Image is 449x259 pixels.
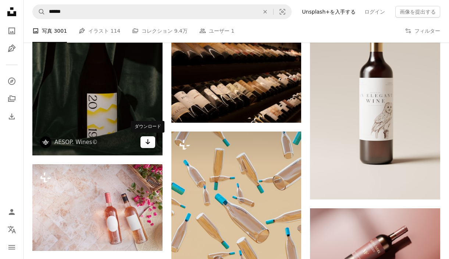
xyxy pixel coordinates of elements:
[360,6,389,18] a: ログイン
[32,204,163,211] a: テーブルの上に座っているワインのボトル2本
[4,74,19,89] a: 探す
[131,121,165,133] div: ダウンロード
[32,164,163,251] img: テーブルの上に座っているワインのボトル2本
[310,4,440,199] img: テーブルの上に置かれたワインのボトル
[4,41,19,56] a: イラスト
[4,4,19,21] a: ホーム — Unsplash
[274,5,291,19] button: ビジュアル検索
[171,76,302,82] a: 茶色の木製の棚に黒と白のボトル
[4,240,19,255] button: メニュー
[40,136,51,148] img: AESOP. Wines©のプロフィールを見る
[79,19,120,43] a: イラスト 114
[4,24,19,38] a: 写真
[4,222,19,237] button: 言語
[4,91,19,106] a: コレクション
[171,36,302,123] img: 茶色の木製の棚に黒と白のボトル
[310,248,440,255] a: テーブルの上に置かれたワインのボトル
[33,5,45,19] button: Unsplashで検索する
[140,136,155,148] a: ダウンロード
[405,19,440,43] button: フィルター
[297,6,360,18] a: Unsplash+を入手する
[4,109,19,124] a: ダウンロード履歴
[310,98,440,105] a: テーブルの上に置かれたワインのボトル
[231,27,234,35] span: 1
[132,19,188,43] a: コレクション 9.4万
[54,139,98,146] a: AESOP. Wines©
[395,6,440,18] button: 画像を提出する
[199,19,234,43] a: ユーザー 1
[174,27,188,35] span: 9.4万
[32,4,292,19] form: サイト内でビジュアルを探す
[32,55,163,61] a: 白と黒のラベル付きボトル
[111,27,121,35] span: 114
[171,213,302,220] a: テーブルの上にたくさんのボトルがあります
[4,205,19,219] a: ログイン / 登録する
[257,5,273,19] button: 全てクリア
